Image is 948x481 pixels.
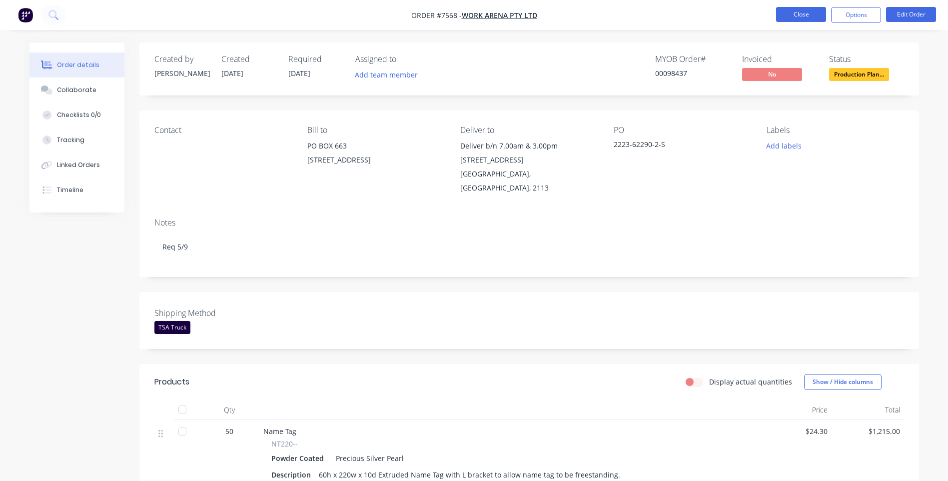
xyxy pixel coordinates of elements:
div: Req 5/9 [154,231,904,262]
div: [STREET_ADDRESS] [307,153,444,167]
div: PO BOX 663[STREET_ADDRESS] [307,139,444,171]
span: Name Tag [263,426,296,436]
div: Deliver b/n 7.00am & 3.00pm [STREET_ADDRESS][GEOGRAPHIC_DATA], [GEOGRAPHIC_DATA], 2113 [460,139,597,195]
div: [GEOGRAPHIC_DATA], [GEOGRAPHIC_DATA], 2113 [460,167,597,195]
div: Linked Orders [57,160,100,169]
div: 2223-62290-2-S [614,139,739,153]
button: Show / Hide columns [804,374,882,390]
button: Linked Orders [29,152,124,177]
div: Precious Silver Pearl [332,451,404,465]
button: Collaborate [29,77,124,102]
button: Checklists 0/0 [29,102,124,127]
button: Add team member [355,68,423,81]
div: Required [288,54,343,64]
span: Order #7568 - [411,10,462,20]
span: [DATE] [288,68,310,78]
button: Edit Order [886,7,936,22]
div: [PERSON_NAME] [154,68,209,78]
button: Order details [29,52,124,77]
div: Status [829,54,904,64]
span: NT220-- [271,438,298,449]
span: No [742,68,802,80]
div: Deliver b/n 7.00am & 3.00pm [STREET_ADDRESS] [460,139,597,167]
div: Checklists 0/0 [57,110,101,119]
span: [DATE] [221,68,243,78]
div: Notes [154,218,904,227]
div: Created [221,54,276,64]
div: MYOB Order # [655,54,730,64]
div: Qty [199,400,259,420]
div: 00098437 [655,68,730,78]
div: Created by [154,54,209,64]
button: Production Plan... [829,68,889,83]
button: Options [831,7,881,23]
button: Timeline [29,177,124,202]
div: Order details [57,60,99,69]
div: Collaborate [57,85,96,94]
div: Products [154,376,189,388]
div: Timeline [57,185,83,194]
div: Labels [767,125,904,135]
div: Total [832,400,904,420]
span: $24.30 [763,426,828,436]
button: Add labels [761,139,807,152]
label: Display actual quantities [709,376,792,387]
div: Invoiced [742,54,817,64]
label: Shipping Method [154,307,279,319]
div: Tracking [57,135,84,144]
span: Production Plan... [829,68,889,80]
span: 50 [225,426,233,436]
div: PO BOX 663 [307,139,444,153]
div: Deliver to [460,125,597,135]
img: Factory [18,7,33,22]
div: Bill to [307,125,444,135]
div: Price [759,400,832,420]
button: Add team member [349,68,423,81]
a: Work Arena Pty Ltd [462,10,537,20]
span: $1,215.00 [836,426,900,436]
div: PO [614,125,751,135]
div: Contact [154,125,291,135]
button: Tracking [29,127,124,152]
div: Powder Coated [271,451,328,465]
div: TSA Truck [154,321,190,334]
button: Close [776,7,826,22]
div: Assigned to [355,54,455,64]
